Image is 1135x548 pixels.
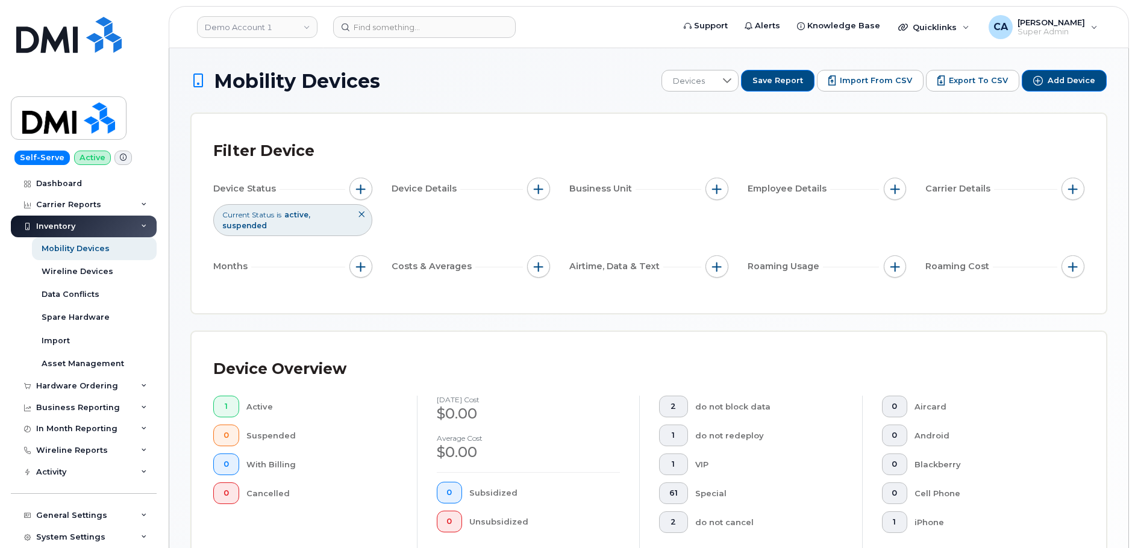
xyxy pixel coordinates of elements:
span: 0 [892,431,897,440]
span: Carrier Details [925,182,994,195]
div: Device Overview [213,353,346,385]
span: 61 [669,488,678,498]
button: 0 [213,425,239,446]
span: Save Report [752,75,803,86]
div: Filter Device [213,135,314,167]
button: 0 [437,482,463,503]
span: 1 [892,517,897,527]
span: Devices [662,70,716,92]
button: 61 [659,482,688,504]
div: Subsidized [469,482,620,503]
div: Blackberry [915,453,1065,475]
span: Current Status [222,210,274,220]
span: 0 [892,488,897,498]
span: Device Details [392,182,460,195]
div: With Billing [246,453,398,475]
div: Active [246,396,398,417]
span: Employee Details [748,182,830,195]
span: 1 [669,431,678,440]
div: do not block data [695,396,843,417]
div: do not redeploy [695,425,843,446]
button: Add Device [1022,70,1107,92]
span: Roaming Cost [925,260,993,273]
h4: [DATE] cost [437,396,621,403]
button: 0 [213,482,239,504]
button: 1 [659,453,688,475]
div: Special [695,482,843,504]
span: 2 [669,402,678,411]
span: is [277,210,281,220]
button: 0 [882,425,908,446]
div: do not cancel [695,511,843,533]
button: 1 [659,425,688,446]
h4: Average cost [437,434,621,442]
div: $0.00 [437,403,621,424]
span: 1 [224,402,229,411]
div: Cancelled [246,482,398,504]
span: 1 [669,459,678,469]
div: Android [915,425,1065,446]
span: Business Unit [569,182,636,195]
span: Mobility Devices [214,70,380,92]
span: active [284,210,310,219]
div: $0.00 [437,442,621,462]
div: Aircard [915,396,1065,417]
span: Add Device [1048,75,1095,86]
span: Months [213,260,251,273]
button: 1 [213,396,239,417]
div: Unsubsidized [469,511,620,532]
button: 0 [882,453,908,475]
span: 0 [446,517,452,526]
span: Device Status [213,182,280,195]
div: iPhone [915,511,1065,533]
button: 2 [659,511,688,533]
span: Roaming Usage [748,260,823,273]
span: 2 [669,517,678,527]
span: 0 [224,459,229,469]
button: 0 [882,482,908,504]
button: 0 [882,396,908,417]
button: Save Report [741,70,815,92]
div: Suspended [246,425,398,446]
span: 0 [892,402,897,411]
div: VIP [695,453,843,475]
button: 1 [882,511,908,533]
span: Airtime, Data & Text [569,260,663,273]
button: 0 [437,511,463,532]
span: 0 [892,459,897,469]
button: Export to CSV [926,70,1019,92]
button: 2 [659,396,688,417]
span: suspended [222,221,267,230]
span: 0 [224,488,229,498]
span: Export to CSV [949,75,1008,86]
span: 0 [446,488,452,497]
button: Import from CSV [817,70,924,92]
span: 0 [224,431,229,440]
button: 0 [213,453,239,475]
span: Import from CSV [840,75,912,86]
span: Costs & Averages [392,260,475,273]
div: Cell Phone [915,482,1065,504]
